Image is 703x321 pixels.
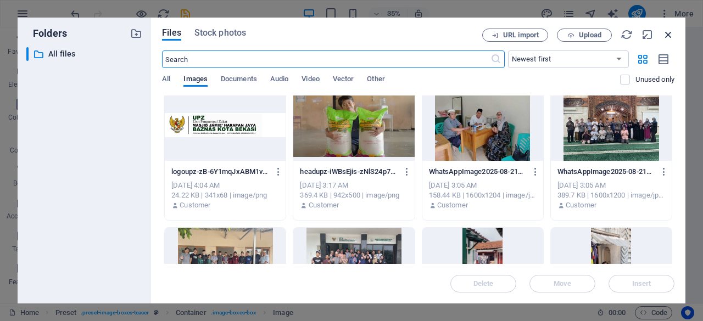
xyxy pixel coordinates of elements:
[503,32,539,38] span: URL import
[309,200,339,210] p: Customer
[557,181,665,190] div: [DATE] 3:05 AM
[566,200,596,210] p: Customer
[367,72,384,88] span: Other
[429,181,537,190] div: [DATE] 3:05 AM
[171,190,279,200] div: 24.22 KB | 341x68 | image/png
[48,48,122,60] p: All files
[557,167,655,177] p: WhatsAppImage2025-08-21at5.27.21PM-y_kZ3XSFUftEy1ZAqzY9vA.jpeg
[162,72,170,88] span: All
[437,200,468,210] p: Customer
[662,29,674,41] i: Close
[557,190,665,200] div: 389.7 KB | 1600x1200 | image/jpeg
[429,167,527,177] p: WhatsAppImage2025-08-21at8.44.49PM-9TzP5ZxPpXIKOh-CdOhUIA.jpeg
[333,72,354,88] span: Vector
[300,181,408,190] div: [DATE] 3:17 AM
[221,72,257,88] span: Documents
[162,50,490,68] input: Search
[635,75,674,85] p: Displays only files that are not in use on the website. Files added during this session can still...
[130,27,142,40] i: Create new folder
[300,167,398,177] p: headupz-iWBsEjis-zNlS24p7r65Cw.png
[429,190,537,200] div: 158.44 KB | 1600x1204 | image/jpeg
[194,26,246,40] span: Stock photos
[300,190,408,200] div: 369.4 KB | 942x500 | image/png
[579,32,601,38] span: Upload
[26,26,67,41] p: Folders
[183,72,208,88] span: Images
[482,29,548,42] button: URL import
[171,181,279,190] div: [DATE] 4:04 AM
[557,29,612,42] button: Upload
[162,26,181,40] span: Files
[180,200,210,210] p: Customer
[270,72,288,88] span: Audio
[26,47,29,61] div: ​
[171,167,269,177] p: logoupz-zB-6Y1mqJxABM1vmNNaeRw.png
[302,72,319,88] span: Video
